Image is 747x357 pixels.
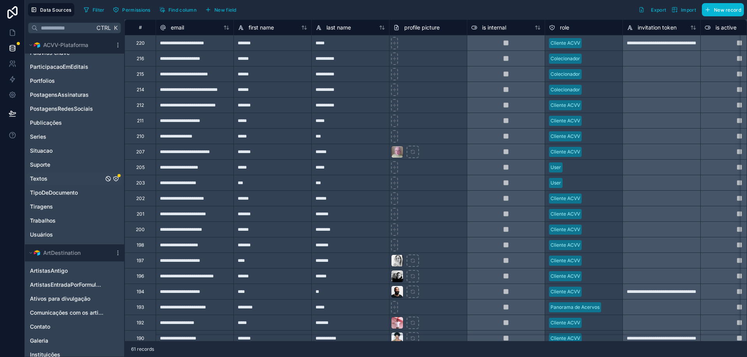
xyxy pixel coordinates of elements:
[551,335,580,342] div: Cliente ACVV
[26,334,123,347] div: Galeria
[136,180,145,186] div: 203
[202,4,239,16] button: New field
[551,133,580,140] div: Cliente ACVV
[26,265,123,277] div: ArtistasAntigo
[26,306,123,319] div: Comunicações com os artistas
[551,319,580,326] div: Cliente ACVV
[551,288,580,295] div: Cliente ACVV
[715,24,736,31] span: is active
[26,279,123,291] div: ArtistasEntradaPorFormulário
[551,242,580,249] div: Cliente ACVV
[638,24,677,31] span: invitation token
[136,164,145,171] div: 205
[30,105,93,113] span: PostagensRedesSociais
[26,40,112,51] button: Airtable LogoACVV-Plataforma
[171,24,184,31] span: email
[551,179,561,186] div: User
[30,309,103,317] span: Comunicações com os artistas
[669,3,699,16] button: Import
[26,103,123,115] div: PostagensRedesSociais
[136,195,145,202] div: 202
[702,3,744,16] button: New record
[26,186,123,199] div: TipoDeDocumento
[122,7,150,13] span: Permissions
[137,102,144,108] div: 212
[30,91,89,99] span: PostagensAssinaturas
[26,214,123,227] div: Trabalhos
[26,131,123,143] div: Series
[137,304,144,310] div: 193
[28,3,74,16] button: Data Sources
[326,24,351,31] span: last name
[636,3,669,16] button: Export
[551,40,580,47] div: Cliente ACVV
[26,61,123,73] div: ParticipacaoEmEditais
[699,3,744,16] a: New record
[551,71,580,78] div: Colecionador
[34,250,40,256] img: Airtable Logo
[551,55,580,62] div: Colecionador
[26,228,123,241] div: Usuários
[137,71,144,77] div: 215
[113,25,118,31] span: K
[551,273,580,280] div: Cliente ACVV
[30,337,48,345] span: Galeria
[26,89,123,101] div: PostagensAssinaturas
[43,249,81,257] span: ArtDestination
[30,119,62,127] span: Publicações
[25,37,124,357] div: scrollable content
[131,346,154,352] span: 61 records
[551,102,580,109] div: Cliente ACVV
[96,23,112,33] span: Ctrl
[26,247,112,258] button: Airtable LogoArtDestination
[681,7,696,13] span: Import
[30,323,50,331] span: Contato
[137,118,144,124] div: 211
[551,195,580,202] div: Cliente ACVV
[249,24,274,31] span: first name
[40,7,72,13] span: Data Sources
[137,133,144,139] div: 210
[137,289,144,295] div: 194
[551,211,580,218] div: Cliente ACVV
[551,164,561,171] div: User
[34,42,40,48] img: Airtable Logo
[26,200,123,213] div: Tiragens
[551,304,600,311] div: Panorama de Acervos
[137,320,144,326] div: 192
[26,158,123,171] div: Suporte
[26,172,123,185] div: Textos
[137,335,144,341] div: 190
[551,117,580,124] div: Cliente ACVV
[651,7,666,13] span: Export
[43,41,88,49] span: ACVV-Plataforma
[560,24,569,31] span: role
[551,148,580,155] div: Cliente ACVV
[26,293,123,305] div: Ativos para divulgação
[30,295,90,303] span: Ativos para divulgação
[404,24,440,31] span: profile picture
[30,231,53,239] span: Usuários
[136,40,145,46] div: 220
[714,7,741,13] span: New record
[30,161,50,169] span: Suporte
[168,7,196,13] span: Find column
[110,4,156,16] a: Permissions
[30,203,53,211] span: Tiragens
[482,24,506,31] span: is internal
[551,86,580,93] div: Colecionador
[137,56,144,62] div: 216
[93,7,105,13] span: Filter
[26,320,123,333] div: Contato
[136,149,145,155] div: 207
[30,281,103,289] span: ArtistasEntradaPorFormulário
[137,87,144,93] div: 214
[137,211,144,217] div: 201
[131,24,150,30] div: #
[30,267,68,275] span: ArtistasAntigo
[30,189,78,197] span: TipoDeDocumento
[551,257,580,264] div: Cliente ACVV
[30,217,56,225] span: Trabalhos
[81,4,107,16] button: Filter
[156,4,199,16] button: Find column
